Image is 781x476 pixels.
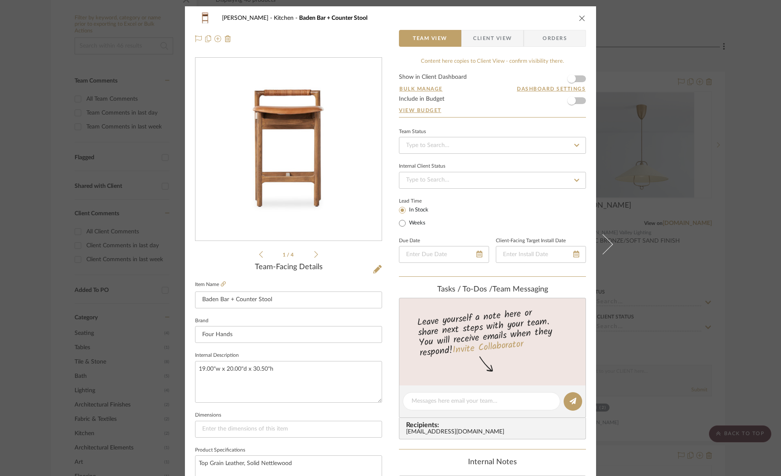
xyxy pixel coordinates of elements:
[399,85,443,93] button: Bulk Manage
[287,252,291,257] span: /
[195,58,382,241] div: 0
[195,291,382,308] input: Enter Item Name
[406,421,582,429] span: Recipients:
[399,137,586,154] input: Type to Search…
[399,57,586,66] div: Content here copies to Client View - confirm visibility there.
[407,206,428,214] label: In Stock
[399,172,586,189] input: Type to Search…
[516,85,586,93] button: Dashboard Settings
[399,246,489,263] input: Enter Due Date
[225,35,231,42] img: Remove from project
[406,429,582,436] div: [EMAIL_ADDRESS][DOMAIN_NAME]
[195,326,382,343] input: Enter Brand
[399,458,586,467] div: Internal Notes
[399,107,586,114] a: View Budget
[533,30,576,47] span: Orders
[399,239,420,243] label: Due Date
[578,14,586,22] button: close
[195,263,382,272] div: Team-Facing Details
[399,197,442,205] label: Lead Time
[399,130,426,134] div: Team Status
[195,353,239,358] label: Internal Description
[197,58,380,241] img: a064eac8-60d7-4840-9c0e-f2f91011cfa3_436x436.jpg
[195,10,215,27] img: a064eac8-60d7-4840-9c0e-f2f91011cfa3_48x40.jpg
[473,30,512,47] span: Client View
[195,421,382,438] input: Enter the dimensions of this item
[195,319,209,323] label: Brand
[437,286,492,293] span: Tasks / To-Dos /
[398,304,587,360] div: Leave yourself a note here or share next steps with your team. You will receive emails when they ...
[413,30,447,47] span: Team View
[299,15,367,21] span: Baden Bar + Counter Stool
[399,164,445,168] div: Internal Client Status
[274,15,299,21] span: Kitchen
[399,205,442,228] mat-radio-group: Select item type
[195,448,245,452] label: Product Specifications
[195,281,226,288] label: Item Name
[222,15,274,21] span: [PERSON_NAME]
[452,337,524,358] a: Invite Collaborator
[407,219,425,227] label: Weeks
[496,246,586,263] input: Enter Install Date
[283,252,287,257] span: 1
[291,252,295,257] span: 4
[195,413,221,417] label: Dimensions
[399,285,586,294] div: team Messaging
[496,239,566,243] label: Client-Facing Target Install Date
